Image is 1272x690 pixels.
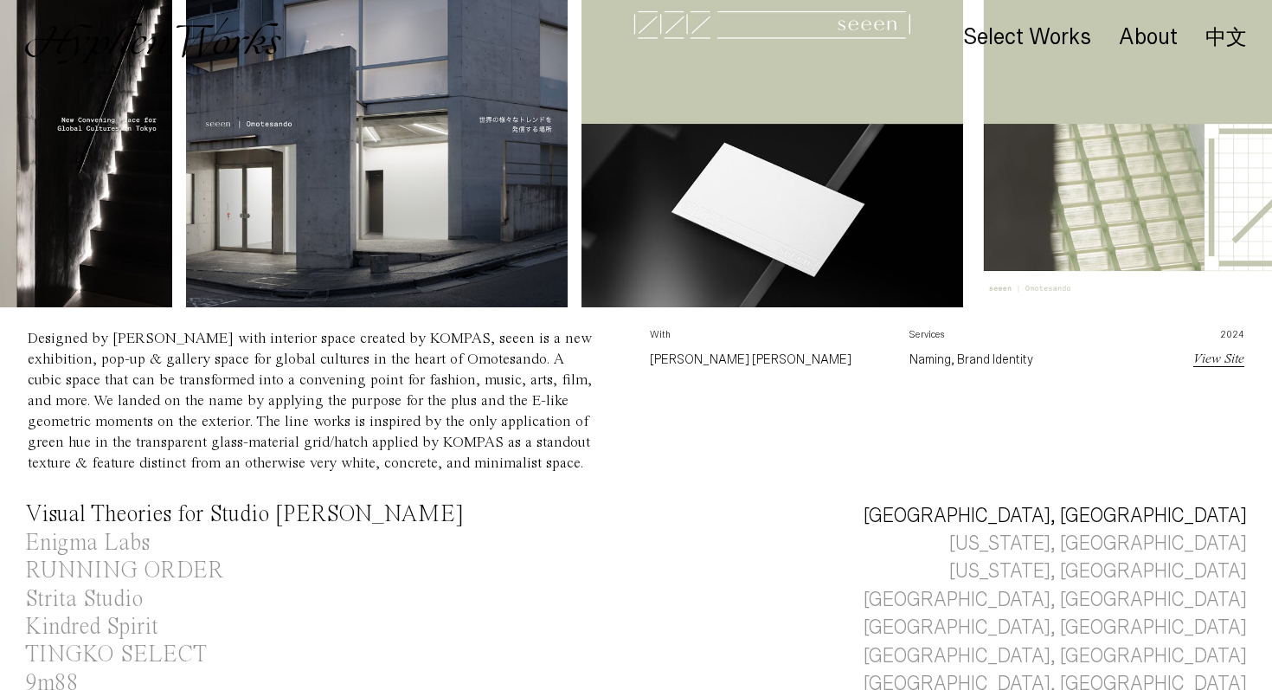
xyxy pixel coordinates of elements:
[1119,29,1178,48] a: About
[909,349,1141,370] p: Naming, Brand Identity
[1119,25,1178,49] div: About
[25,588,143,611] div: Strita Studio
[1170,328,1244,349] p: 2024
[864,586,1247,614] div: [GEOGRAPHIC_DATA], [GEOGRAPHIC_DATA]
[650,349,882,370] p: [PERSON_NAME] [PERSON_NAME]
[949,558,1247,585] div: [US_STATE], [GEOGRAPHIC_DATA]
[25,17,280,64] img: Hyphen Works
[650,328,882,349] p: With
[25,616,158,639] div: Kindred Spirit
[25,503,464,526] div: Visual Theories for Studio [PERSON_NAME]
[963,25,1091,49] div: Select Works
[25,532,150,555] div: Enigma Labs
[28,331,592,471] div: Designed by [PERSON_NAME] with interior space created by KOMPAS, seeen is a new exhibition, pop-u...
[864,614,1247,642] div: [GEOGRAPHIC_DATA], [GEOGRAPHIC_DATA]
[1193,352,1244,366] a: View Site
[963,29,1091,48] a: Select Works
[25,559,223,583] div: RUNNING ORDER
[1205,28,1247,47] a: 中文
[949,530,1247,558] div: [US_STATE], [GEOGRAPHIC_DATA]
[25,643,207,667] div: TINGKO SELECT
[864,642,1247,670] div: [GEOGRAPHIC_DATA], [GEOGRAPHIC_DATA]
[864,502,1247,530] div: [GEOGRAPHIC_DATA], [GEOGRAPHIC_DATA]
[909,328,1141,349] p: Services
